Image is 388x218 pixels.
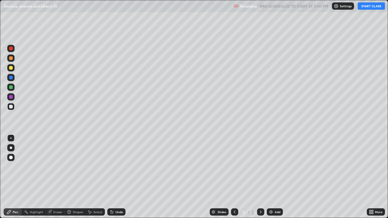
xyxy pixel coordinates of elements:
div: Add [275,210,280,213]
button: START CLASS [358,2,385,10]
div: Slides [218,210,226,213]
div: More [375,210,383,213]
div: 3 [241,210,247,214]
h5: WAS SCHEDULED TO START AT 3:00 PM [259,3,328,9]
div: Undo [115,210,123,213]
p: Settings [340,5,352,8]
div: Highlight [30,210,43,213]
div: Select [93,210,102,213]
p: Recording [240,4,257,8]
img: add-slide-button [269,210,273,214]
img: class-settings-icons [334,4,339,8]
div: / [248,210,250,214]
div: Shapes [73,210,83,213]
div: 3 [251,209,255,215]
div: Eraser [53,210,62,213]
p: Alcohols, phenols and Ether L-10 [4,4,57,8]
div: Pen [13,210,18,213]
img: recording.375f2c34.svg [234,4,239,8]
